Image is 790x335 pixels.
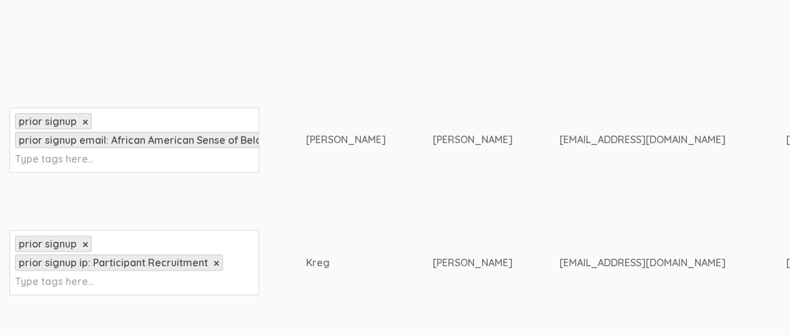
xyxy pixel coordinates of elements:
div: [PERSON_NAME] [433,132,513,147]
div: [EMAIL_ADDRESS][DOMAIN_NAME] [560,256,739,270]
a: × [82,117,88,127]
iframe: Chat Widget [728,275,790,335]
span: prior signup email: African American Sense of Belonging [19,134,289,146]
div: Kreg [306,256,386,270]
span: prior signup [19,115,77,127]
span: prior signup ip: Participant Recruitment [19,256,208,269]
div: [PERSON_NAME] [433,256,513,270]
div: [EMAIL_ADDRESS][DOMAIN_NAME] [560,132,739,147]
div: [PERSON_NAME] [306,132,386,147]
span: prior signup [19,237,77,250]
input: Type tags here... [15,151,93,167]
a: × [82,239,88,250]
input: Type tags here... [15,273,93,289]
a: × [214,258,219,269]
